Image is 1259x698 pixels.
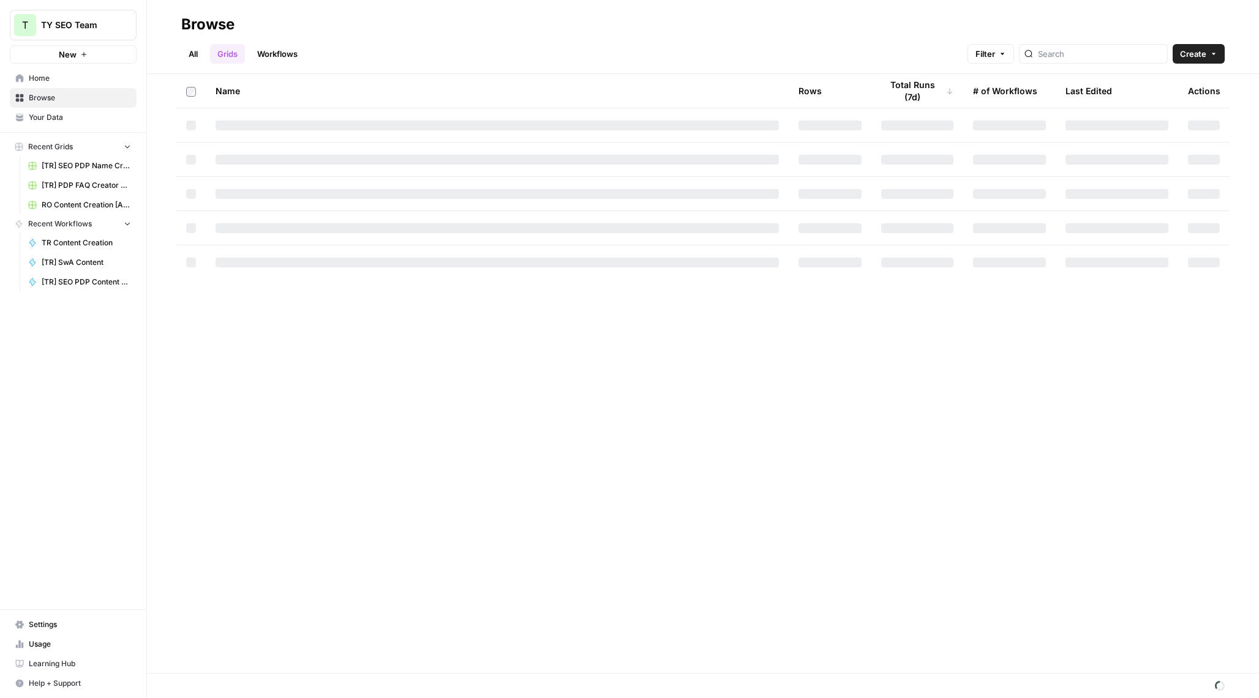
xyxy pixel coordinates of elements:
a: RO Content Creation [Anil] w/o Google Scrape Grid [23,195,137,215]
span: T [22,18,28,32]
span: Help + Support [29,678,131,689]
span: Recent Grids [28,141,73,152]
a: Home [10,69,137,88]
a: [TR] PDP FAQ Creator Grid [23,176,137,195]
span: TY SEO Team [41,19,115,31]
div: Actions [1188,74,1220,108]
a: Settings [10,615,137,634]
span: Your Data [29,112,131,123]
span: Browse [29,92,131,103]
button: New [10,45,137,64]
button: Filter [968,44,1014,64]
input: Search [1038,48,1162,60]
div: Total Runs (7d) [881,74,953,108]
span: TR Content Creation [42,237,131,248]
a: Grids [210,44,245,64]
span: New [59,48,77,61]
a: [TR] SEO PDP Name Creation Grid [23,156,137,176]
span: Settings [29,619,131,630]
button: Create [1173,44,1225,64]
a: [TR] SwA Content [23,253,137,272]
a: Usage [10,634,137,654]
span: Create [1180,48,1206,60]
button: Workspace: TY SEO Team [10,10,137,40]
button: Recent Workflows [10,215,137,233]
a: Learning Hub [10,654,137,674]
span: [TR] PDP FAQ Creator Grid [42,180,131,191]
a: All [181,44,205,64]
a: Browse [10,88,137,108]
div: Rows [799,74,822,108]
div: Browse [181,15,235,34]
span: [TR] SwA Content [42,257,131,268]
span: Learning Hub [29,658,131,669]
span: Usage [29,639,131,650]
span: RO Content Creation [Anil] w/o Google Scrape Grid [42,199,131,210]
span: Home [29,73,131,84]
a: Workflows [250,44,305,64]
a: [TR] SEO PDP Content Creation [23,272,137,292]
span: [TR] SEO PDP Content Creation [42,277,131,288]
div: Name [216,74,779,108]
div: # of Workflows [973,74,1037,108]
span: [TR] SEO PDP Name Creation Grid [42,160,131,171]
button: Recent Grids [10,138,137,156]
a: TR Content Creation [23,233,137,253]
a: Your Data [10,108,137,127]
span: Recent Workflows [28,218,92,229]
div: Last Edited [1065,74,1112,108]
span: Filter [975,48,995,60]
button: Help + Support [10,674,137,693]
